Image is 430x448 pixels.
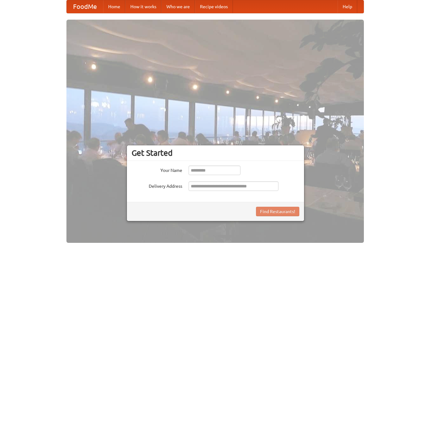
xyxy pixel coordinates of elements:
[161,0,195,13] a: Who we are
[125,0,161,13] a: How it works
[132,166,182,174] label: Your Name
[132,148,299,158] h3: Get Started
[195,0,233,13] a: Recipe videos
[103,0,125,13] a: Home
[132,181,182,189] label: Delivery Address
[67,0,103,13] a: FoodMe
[338,0,357,13] a: Help
[256,207,299,216] button: Find Restaurants!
